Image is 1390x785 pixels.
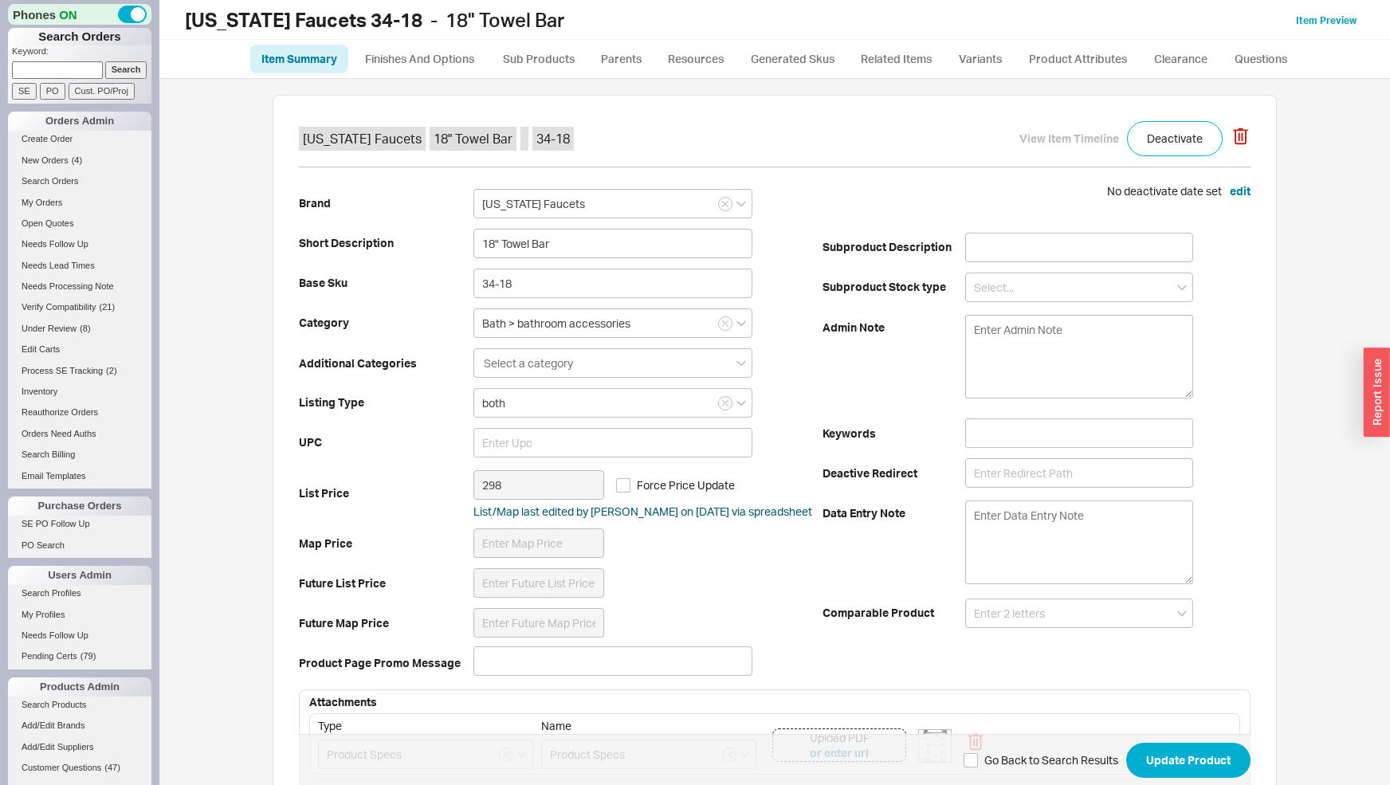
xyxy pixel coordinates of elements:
[318,719,342,732] span: Type
[59,6,77,23] span: ON
[69,83,135,100] input: Cust. PO/Proj
[541,719,571,732] span: Name
[8,363,151,379] a: Process SE Tracking(2)
[8,215,151,232] a: Open Quotes
[473,504,812,520] div: List/Map last edited by [PERSON_NAME] on [DATE] via spreadsheet
[8,299,151,316] a: Verify Compatibility(21)
[8,320,151,337] a: Under Review(8)
[8,537,151,554] a: PO Search
[299,615,473,631] b: Future Map Price
[299,485,473,501] b: List Price
[185,8,422,32] b: [US_STATE] Faucets 34-18
[1019,131,1119,147] button: View Item Timeline
[8,516,151,532] a: SE PO Follow Up
[22,324,77,333] span: Under Review
[80,324,90,333] span: ( 8 )
[1177,285,1187,291] svg: open menu
[8,112,151,131] div: Orders Admin
[473,428,752,457] input: Enter Upc
[656,45,736,73] a: Resources
[430,127,516,151] span: 18" Towel Bar
[22,630,88,640] span: Needs Follow Up
[299,235,473,251] b: Short Description
[1222,45,1299,73] a: Questions
[473,388,752,418] input: Select a Listing Type
[810,730,870,746] div: Upload PDF
[823,426,965,442] b: Keywords
[1142,45,1219,73] a: Clearance
[8,566,151,585] div: Users Admin
[8,739,151,756] a: Add/Edit Suppliers
[8,468,151,485] a: Email Templates
[12,45,151,61] p: Keyword:
[473,528,604,558] input: Enter Map Price
[299,655,473,671] b: Product Page Promo Message
[22,302,96,312] span: Verify Compatibility
[8,383,151,400] a: Inventory
[739,45,846,73] a: Generated Skus
[473,229,752,258] input: Enter Short Description
[8,585,151,602] a: Search Profiles
[8,697,151,713] a: Search Products
[8,278,151,295] a: Needs Processing Note
[1107,184,1222,198] span: No deactivate date set
[8,236,151,253] a: Needs Follow Up
[8,131,151,147] a: Create Order
[984,752,1118,768] span: Go Back to Search Results
[299,394,473,410] b: Listing Type
[8,404,151,421] a: Reauthorize Orders
[964,753,978,767] input: Go Back to Search Results
[299,575,473,591] b: Future List Price
[1296,14,1357,26] a: Item Preview
[8,4,151,25] div: Phones
[823,239,965,255] b: Subproduct Description
[8,173,151,190] a: Search Orders
[105,61,147,78] input: Search
[473,568,604,598] input: Enter Future List Price
[823,320,965,336] b: Admin Note
[637,477,735,493] span: Force Price Update
[8,717,151,734] a: Add/Edit Brands
[40,83,65,100] input: PO
[8,606,151,623] a: My Profiles
[299,195,473,211] b: Brand
[589,45,653,73] a: Parents
[473,269,752,298] input: Enter Sku
[1126,743,1251,778] button: Update Product
[1146,751,1231,770] span: Update Product
[491,45,586,73] a: Sub Products
[8,648,151,665] a: Pending Certs(79)
[299,355,473,371] b: Additional Categories
[1017,45,1139,73] a: Product Attributes
[736,400,746,406] svg: open menu
[351,45,488,73] a: Finishes And Options
[8,677,151,697] div: Products Admin
[22,651,77,661] span: Pending Certs
[8,257,151,274] a: Needs Lead Times
[309,713,1240,775] div: TypeName Upload PDFor enter url
[8,759,151,776] a: Customer Questions(47)
[823,605,965,621] b: Comparable Product
[1147,129,1203,148] span: Deactivate
[849,45,944,73] a: Related Items
[446,8,564,32] span: 18" Towel Bar
[1230,183,1251,199] button: edit
[100,302,116,312] span: ( 21 )
[965,458,1194,488] input: Enter Redirect Path
[104,763,120,772] span: ( 47 )
[250,45,348,73] a: Item Summary
[965,273,1194,302] input: Select...
[736,320,746,327] svg: open menu
[473,189,752,218] input: Select a Brand
[299,315,473,331] b: Category
[919,730,951,762] img: 34-XX_sp-dl1_exgwj3.pdf
[22,281,114,291] span: Needs Processing Note
[8,341,151,358] a: Edit Carts
[8,627,151,644] a: Needs Follow Up
[8,194,151,211] a: My Orders
[473,608,604,638] input: Enter Future Map Price
[299,434,473,450] b: UPC
[1127,121,1223,156] button: Deactivate
[8,426,151,442] a: Orders Need Auths
[616,478,630,493] input: Force Price Update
